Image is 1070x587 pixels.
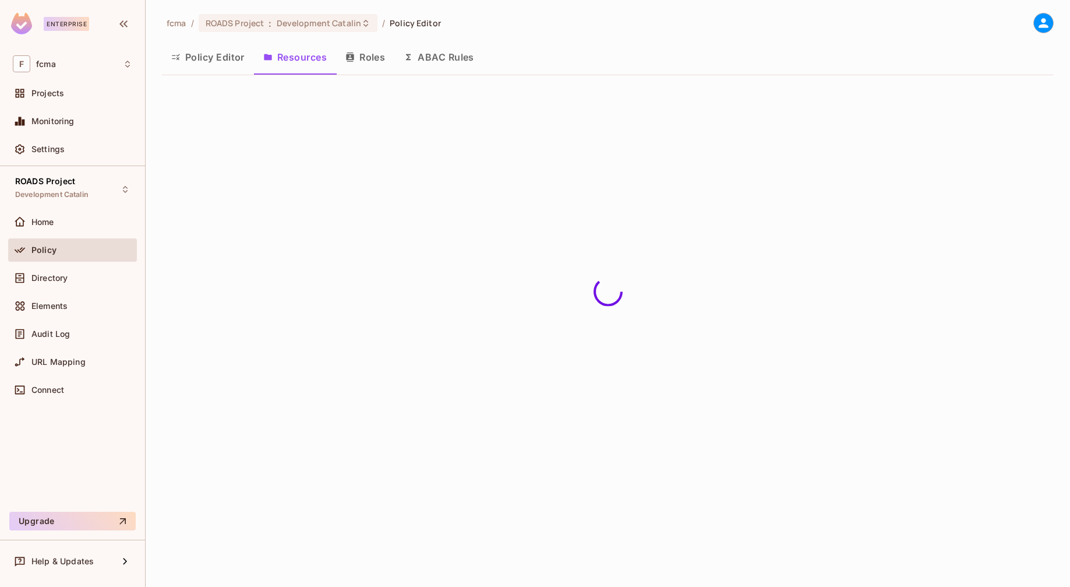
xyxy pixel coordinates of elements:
span: Projects [31,89,64,98]
span: Workspace: fcma [36,59,56,69]
span: the active workspace [167,17,186,29]
span: : [268,19,272,28]
span: Home [31,217,54,227]
span: ROADS Project [15,177,75,186]
span: URL Mapping [31,357,86,367]
span: Development Catalin [277,17,362,29]
span: Elements [31,301,68,311]
span: ROADS Project [206,17,264,29]
img: SReyMgAAAABJRU5ErkJggg== [11,13,32,34]
span: Policy [31,245,56,255]
button: Upgrade [9,512,136,530]
span: F [13,55,30,72]
span: Policy Editor [390,17,441,29]
span: Directory [31,273,68,283]
li: / [191,17,194,29]
span: Audit Log [31,329,70,339]
button: ABAC Rules [394,43,483,72]
div: Enterprise [44,17,89,31]
span: Development Catalin [15,190,89,199]
span: Monitoring [31,117,75,126]
button: Policy Editor [162,43,254,72]
button: Resources [254,43,336,72]
button: Roles [336,43,394,72]
span: Help & Updates [31,557,94,566]
li: / [382,17,385,29]
span: Connect [31,385,64,395]
span: Settings [31,145,65,154]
